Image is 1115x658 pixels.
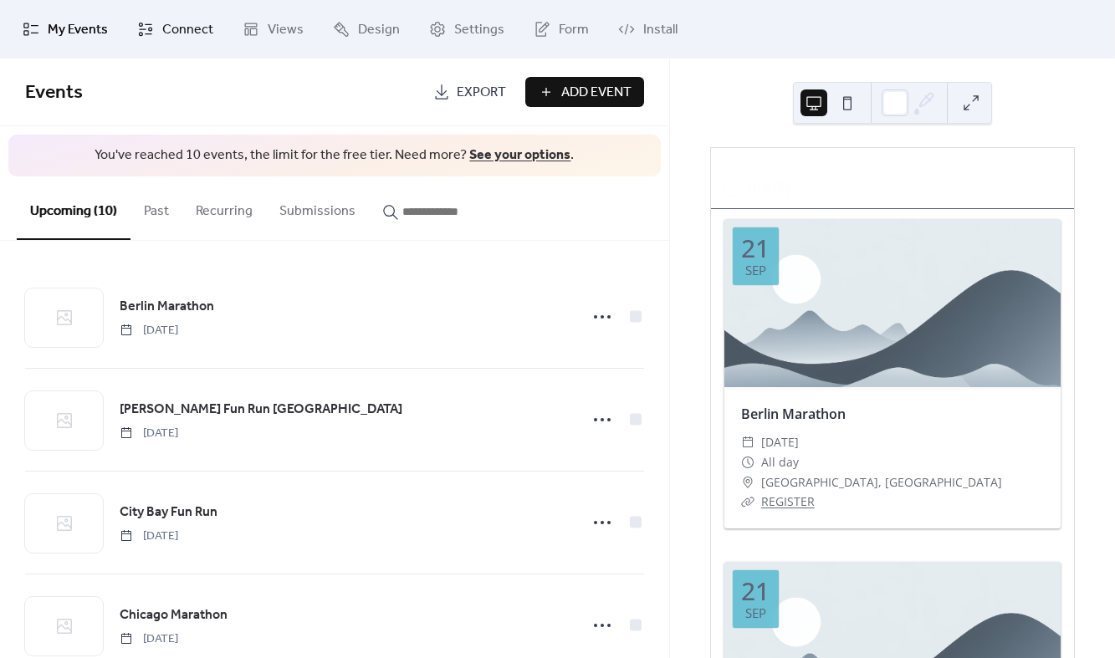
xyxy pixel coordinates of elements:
[230,7,316,52] a: Views
[120,605,228,625] span: Chicago Marathon
[125,7,226,52] a: Connect
[741,452,754,472] div: ​
[469,142,570,168] a: See your options
[120,502,217,523] span: City Bay Fun Run
[741,432,754,452] div: ​
[457,83,506,103] span: Export
[358,20,400,40] span: Design
[417,7,517,52] a: Settings
[120,322,178,339] span: [DATE]
[130,176,182,238] button: Past
[162,20,213,40] span: Connect
[741,236,770,261] div: 21
[741,492,754,512] div: ​
[421,77,519,107] a: Export
[745,264,766,277] div: Sep
[120,630,178,648] span: [DATE]
[741,472,754,492] div: ​
[521,7,601,52] a: Form
[120,297,214,317] span: Berlin Marathon
[120,528,178,545] span: [DATE]
[741,579,770,604] div: 21
[761,432,799,452] span: [DATE]
[120,502,217,523] a: City Bay Fun Run
[120,399,402,421] a: [PERSON_NAME] Fun Run [GEOGRAPHIC_DATA]
[17,176,130,240] button: Upcoming (10)
[559,20,589,40] span: Form
[745,607,766,620] div: Sep
[120,296,214,318] a: Berlin Marathon
[606,7,690,52] a: Install
[25,74,83,111] span: Events
[268,20,304,40] span: Views
[120,604,228,626] a: Chicago Marathon
[761,472,1002,492] span: [GEOGRAPHIC_DATA], [GEOGRAPHIC_DATA]
[741,405,846,423] a: Berlin Marathon
[761,452,799,472] span: All day
[120,425,178,442] span: [DATE]
[182,176,266,238] button: Recurring
[25,146,644,165] span: You've reached 10 events, the limit for the free tier. Need more? .
[454,20,504,40] span: Settings
[643,20,678,40] span: Install
[711,148,1074,168] div: Upcoming events
[761,493,815,509] a: REGISTER
[120,400,402,420] span: [PERSON_NAME] Fun Run [GEOGRAPHIC_DATA]
[48,20,108,40] span: My Events
[266,176,369,238] button: Submissions
[10,7,120,52] a: My Events
[320,7,412,52] a: Design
